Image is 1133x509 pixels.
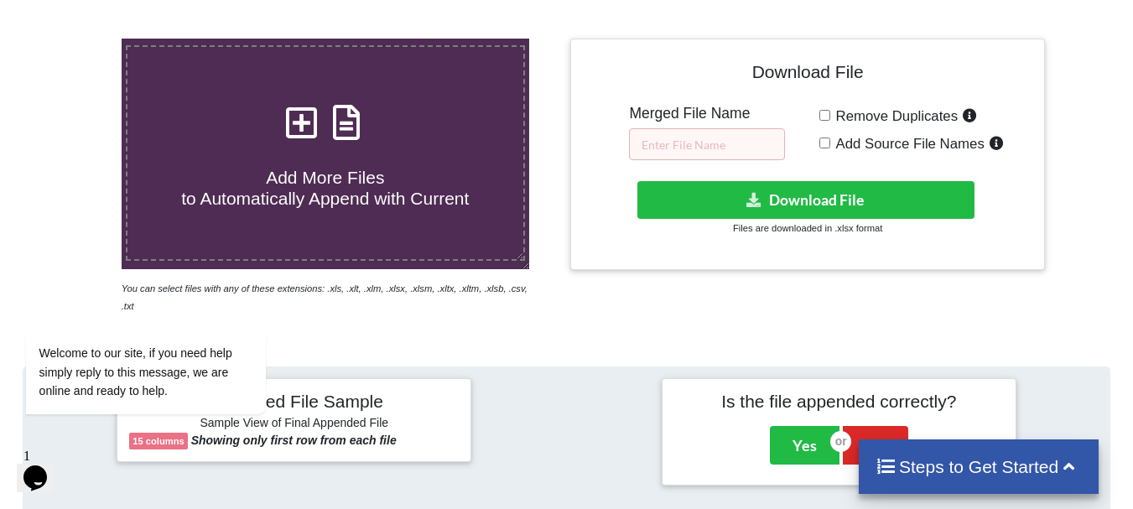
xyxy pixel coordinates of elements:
iframe: chat widget [17,442,70,492]
h5: Merged File Name [629,105,785,122]
i: You can select files with any of these extensions: .xls, .xlt, .xlm, .xlsx, .xlsm, .xltx, .xltm, ... [122,283,528,311]
input: Enter File Name [629,128,785,160]
span: Add More Files to Automatically Append with Current [181,168,469,208]
span: Add Source File Names [830,136,985,152]
b: 15 columns [133,436,185,446]
h4: Is the file appended correctly? [674,391,1004,412]
small: Files are downloaded in .xlsx format [733,223,882,233]
h4: Download File [583,51,1032,99]
iframe: chat widget [17,179,319,434]
button: Download File [637,181,974,219]
h4: Steps to Get Started [876,456,1083,477]
button: No [843,426,908,465]
span: Remove Duplicates [830,108,959,124]
button: Yes [770,426,839,465]
b: Showing only first row from each file [191,434,397,447]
